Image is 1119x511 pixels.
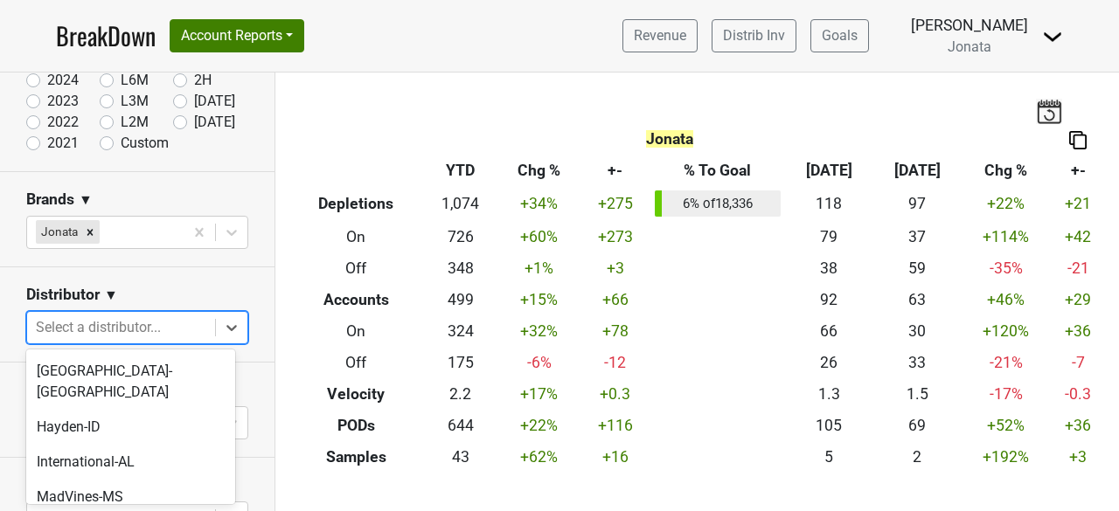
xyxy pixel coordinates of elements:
[1050,221,1106,252] td: +42
[1050,315,1106,347] td: +36
[497,378,580,410] td: +17 %
[288,252,423,284] th: Off
[580,441,650,473] td: +16
[497,441,580,473] td: +62 %
[80,220,100,243] div: Remove Jonata
[948,38,991,55] span: Jonata
[873,410,962,441] td: 69
[580,252,650,284] td: +3
[650,155,785,187] th: % To Goal
[1050,252,1106,284] td: -21
[26,190,74,209] h3: Brands
[56,17,156,54] a: BreakDown
[497,410,580,441] td: +22 %
[712,19,796,52] a: Distrib Inv
[497,315,580,347] td: +32 %
[423,441,497,473] td: 43
[194,112,235,133] label: [DATE]
[423,187,497,222] td: 1,074
[622,19,698,52] a: Revenue
[962,347,1050,378] td: -21 %
[26,410,235,445] div: Hayden-ID
[962,155,1050,187] th: Chg %
[121,91,149,112] label: L3M
[785,187,873,222] td: 118
[580,155,650,187] th: +-
[580,378,650,410] td: +0.3
[497,284,580,315] td: +15 %
[785,378,873,410] td: 1.3
[1050,187,1106,222] td: +21
[1069,131,1087,149] img: Copy to clipboard
[873,441,962,473] td: 2
[121,70,149,91] label: L6M
[785,221,873,252] td: 79
[497,187,580,222] td: +34 %
[47,112,79,133] label: 2022
[26,286,100,304] h3: Distributor
[104,285,118,306] span: ▼
[423,155,497,187] th: YTD
[47,133,79,154] label: 2021
[785,252,873,284] td: 38
[873,252,962,284] td: 59
[288,441,423,473] th: Samples
[170,19,304,52] button: Account Reports
[785,155,873,187] th: [DATE]
[580,187,650,222] td: +275
[1042,26,1063,47] img: Dropdown Menu
[646,130,693,148] span: Jonata
[79,190,93,211] span: ▼
[580,284,650,315] td: +66
[497,252,580,284] td: +1 %
[962,252,1050,284] td: -35 %
[962,441,1050,473] td: +192 %
[288,187,423,222] th: Depletions
[873,187,962,222] td: 97
[288,221,423,252] th: On
[423,347,497,378] td: 175
[785,410,873,441] td: 105
[288,315,423,347] th: On
[580,221,650,252] td: +273
[580,347,650,378] td: -12
[785,284,873,315] td: 92
[288,410,423,441] th: PODs
[873,284,962,315] td: 63
[1050,378,1106,410] td: -0.3
[47,91,79,112] label: 2023
[423,284,497,315] td: 499
[873,155,962,187] th: [DATE]
[423,252,497,284] td: 348
[1050,347,1106,378] td: -7
[497,347,580,378] td: -6 %
[47,70,79,91] label: 2024
[497,155,580,187] th: Chg %
[911,14,1028,37] div: [PERSON_NAME]
[288,378,423,410] th: Velocity
[962,221,1050,252] td: +114 %
[1036,99,1062,123] img: last_updated_date
[785,315,873,347] td: 66
[1050,441,1106,473] td: +3
[810,19,869,52] a: Goals
[194,91,235,112] label: [DATE]
[1050,155,1106,187] th: +-
[194,70,212,91] label: 2H
[873,221,962,252] td: 37
[26,445,235,480] div: International-AL
[873,347,962,378] td: 33
[580,315,650,347] td: +78
[962,315,1050,347] td: +120 %
[1050,284,1106,315] td: +29
[423,410,497,441] td: 644
[288,347,423,378] th: Off
[121,112,149,133] label: L2M
[288,284,423,315] th: Accounts
[121,133,169,154] label: Custom
[36,220,80,243] div: Jonata
[962,378,1050,410] td: -17 %
[423,221,497,252] td: 726
[785,441,873,473] td: 5
[423,378,497,410] td: 2.2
